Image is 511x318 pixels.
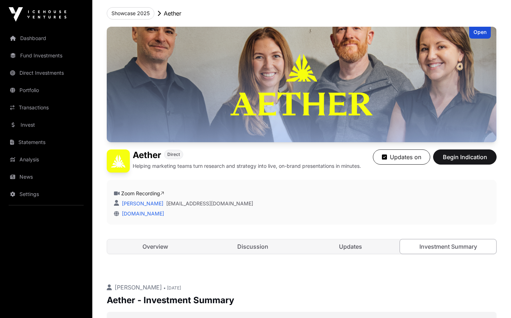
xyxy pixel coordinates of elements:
a: Dashboard [6,30,87,46]
nav: Tabs [107,239,496,254]
a: Zoom Recording [121,190,164,196]
span: Begin Indication [442,153,488,161]
p: Aether - Investment Summary [107,295,497,306]
a: Settings [6,186,87,202]
a: Investment Summary [400,239,497,254]
a: Discussion [205,239,301,254]
a: Fund Investments [6,48,87,64]
button: Begin Indication [433,149,497,165]
img: Aether [107,27,497,142]
button: Showcase 2025 [107,7,154,19]
a: Portfolio [6,82,87,98]
p: [PERSON_NAME] [107,283,497,292]
button: Updates on [373,149,430,165]
div: Open [469,27,491,39]
a: Analysis [6,152,87,167]
p: Aether [164,9,181,18]
a: [PERSON_NAME] [120,200,163,206]
a: News [6,169,87,185]
a: [DOMAIN_NAME] [119,210,164,217]
a: Begin Indication [433,157,497,164]
p: Helping marketing teams turn research and strategy into live, on-brand presentations in minutes. [133,162,361,170]
a: Updates [303,239,399,254]
a: [EMAIL_ADDRESS][DOMAIN_NAME] [166,200,253,207]
a: Transactions [6,100,87,116]
iframe: Chat Widget [475,283,511,318]
img: Aether [107,149,130,173]
h1: Aether [133,149,161,161]
a: Invest [6,117,87,133]
img: Icehouse Ventures Logo [9,7,66,22]
a: Overview [107,239,203,254]
span: • [DATE] [163,285,181,291]
span: Direct [167,152,180,157]
a: Direct Investments [6,65,87,81]
a: Statements [6,134,87,150]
